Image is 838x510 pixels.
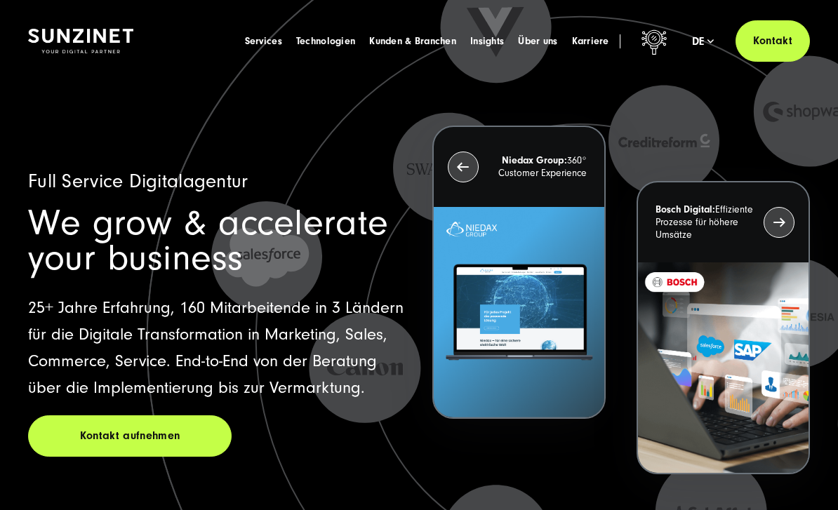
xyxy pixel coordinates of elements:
[28,415,232,457] a: Kontakt aufnehmen
[28,170,248,192] span: Full Service Digitalagentur
[432,126,606,419] button: Niedax Group:360° Customer Experience Letztes Projekt von Niedax. Ein Laptop auf dem die Niedax W...
[656,203,757,241] p: Effiziente Prozesse für höhere Umsätze
[434,207,605,417] img: Letztes Projekt von Niedax. Ein Laptop auf dem die Niedax Website geöffnet ist, auf blauem Hinter...
[656,204,715,215] strong: Bosch Digital:
[486,154,587,180] p: 360° Customer Experience
[470,34,504,48] a: Insights
[692,34,714,48] div: de
[637,181,811,474] button: Bosch Digital:Effiziente Prozesse für höhere Umsätze BOSCH - Kundeprojekt - Digital Transformatio...
[28,295,406,401] p: 25+ Jahre Erfahrung, 160 Mitarbeitende in 3 Ländern für die Digitale Transformation in Marketing,...
[502,155,567,166] strong: Niedax Group:
[572,34,609,48] a: Karriere
[296,34,355,48] a: Technologien
[736,20,810,62] a: Kontakt
[245,34,282,48] a: Services
[28,202,389,279] span: We grow & accelerate your business
[369,34,456,48] a: Kunden & Branchen
[638,262,809,473] img: BOSCH - Kundeprojekt - Digital Transformation Agentur SUNZINET
[28,29,133,53] img: SUNZINET Full Service Digital Agentur
[518,34,557,48] a: Über uns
